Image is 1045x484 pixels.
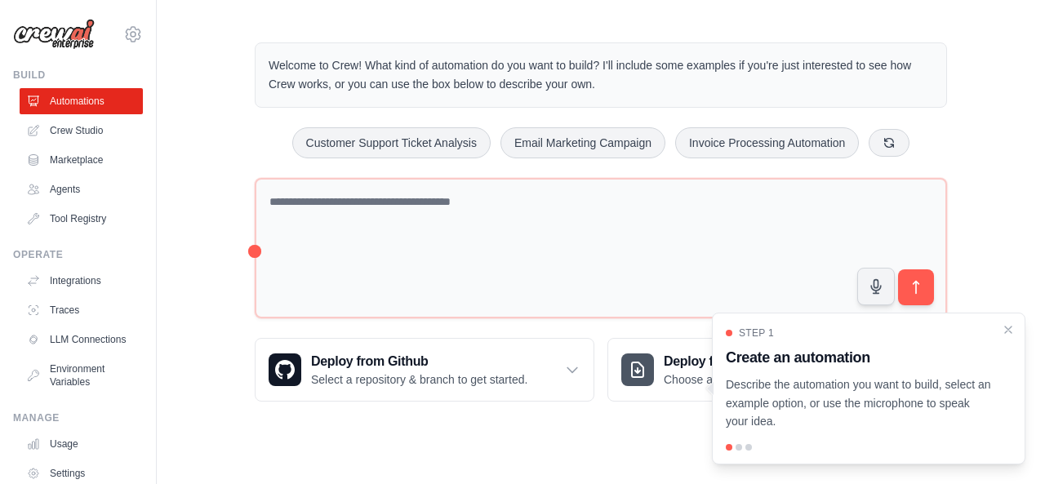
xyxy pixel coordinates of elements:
[664,352,802,371] h3: Deploy from zip file
[20,297,143,323] a: Traces
[20,326,143,353] a: LLM Connections
[292,127,491,158] button: Customer Support Ticket Analysis
[726,346,992,369] h3: Create an automation
[13,248,143,261] div: Operate
[311,371,527,388] p: Select a repository & branch to get started.
[20,206,143,232] a: Tool Registry
[311,352,527,371] h3: Deploy from Github
[739,326,774,340] span: Step 1
[20,118,143,144] a: Crew Studio
[20,431,143,457] a: Usage
[13,411,143,424] div: Manage
[500,127,665,158] button: Email Marketing Campaign
[20,268,143,294] a: Integrations
[20,88,143,114] a: Automations
[13,69,143,82] div: Build
[1002,323,1015,336] button: Close walkthrough
[675,127,859,158] button: Invoice Processing Automation
[664,371,802,388] p: Choose a zip file to upload.
[726,375,992,431] p: Describe the automation you want to build, select an example option, or use the microphone to spe...
[269,56,933,94] p: Welcome to Crew! What kind of automation do you want to build? I'll include some examples if you'...
[20,176,143,202] a: Agents
[13,19,95,50] img: Logo
[20,147,143,173] a: Marketplace
[963,406,1045,484] iframe: Chat Widget
[20,356,143,395] a: Environment Variables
